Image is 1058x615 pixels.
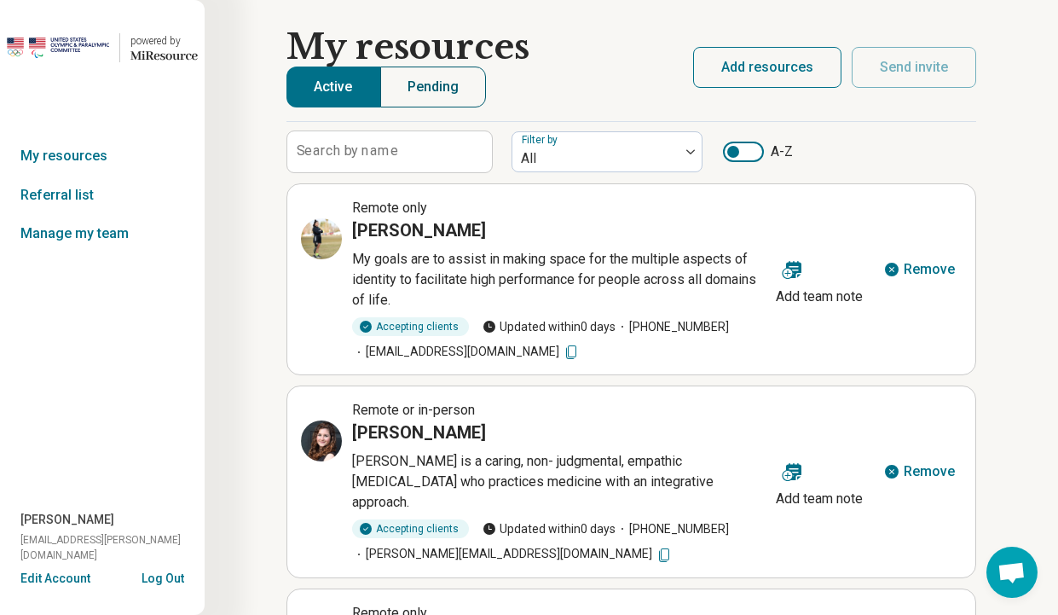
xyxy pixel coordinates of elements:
a: USOPCpowered by [7,27,198,68]
button: Edit Account [20,570,90,588]
span: [EMAIL_ADDRESS][PERSON_NAME][DOMAIN_NAME] [20,532,205,563]
label: Filter by [522,134,561,146]
span: Remote only [352,200,427,216]
img: USOPC [7,27,109,68]
h3: [PERSON_NAME] [352,218,486,242]
span: [EMAIL_ADDRESS][DOMAIN_NAME] [352,343,580,361]
span: [PHONE_NUMBER] [616,520,729,538]
label: Search by name [297,144,398,158]
button: Add resources [693,47,841,88]
span: Remote or in-person [352,402,475,418]
span: [PHONE_NUMBER] [616,318,729,336]
button: Add team note [769,451,870,513]
h1: My resources [286,27,529,67]
span: Updated within 0 days [483,318,616,336]
button: Remove [876,249,962,290]
a: Open chat [986,547,1038,598]
h3: [PERSON_NAME] [352,421,486,444]
span: [PERSON_NAME] [20,511,114,529]
div: powered by [130,33,198,49]
p: [PERSON_NAME] is a caring, non- judgmental, empathic [MEDICAL_DATA] who practices medicine with a... [352,451,769,513]
button: Remove [876,451,962,492]
span: Updated within 0 days [483,520,616,538]
button: Active [286,67,380,107]
button: Send invite [852,47,976,88]
button: Pending [380,67,487,107]
label: A-Z [723,142,793,162]
p: My goals are to assist in making space for the multiple aspects of identity to facilitate high pe... [352,249,769,310]
div: Accepting clients [352,317,469,336]
span: [PERSON_NAME][EMAIL_ADDRESS][DOMAIN_NAME] [352,545,673,563]
div: Accepting clients [352,519,469,538]
button: Log Out [142,570,184,583]
button: Add team note [769,249,870,310]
